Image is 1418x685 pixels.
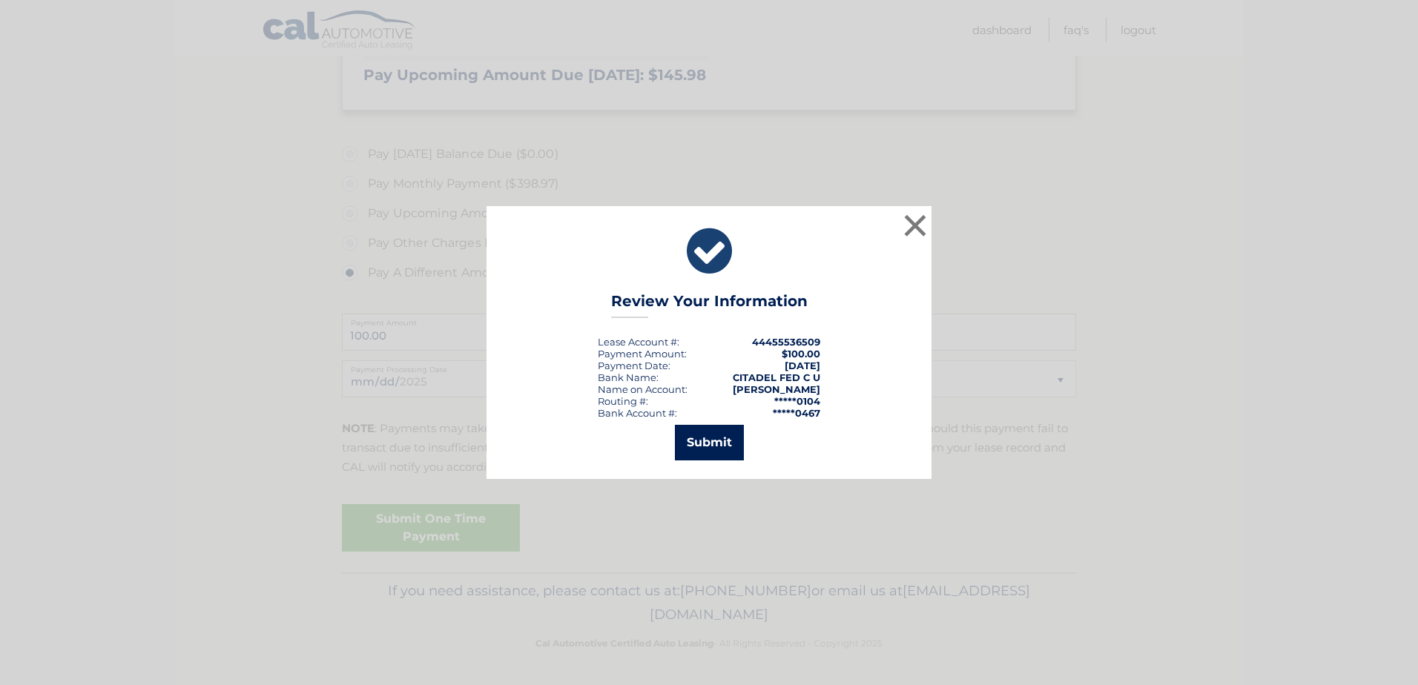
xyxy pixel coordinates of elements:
div: Name on Account: [598,383,687,395]
button: × [900,211,930,240]
strong: CITADEL FED C U [733,371,820,383]
strong: 44455536509 [752,336,820,348]
div: Lease Account #: [598,336,679,348]
div: : [598,360,670,371]
div: Routing #: [598,395,648,407]
span: Payment Date [598,360,668,371]
span: [DATE] [785,360,820,371]
div: Bank Name: [598,371,659,383]
span: $100.00 [782,348,820,360]
div: Payment Amount: [598,348,687,360]
strong: [PERSON_NAME] [733,383,820,395]
button: Submit [675,425,744,460]
div: Bank Account #: [598,407,677,419]
h3: Review Your Information [611,292,808,318]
